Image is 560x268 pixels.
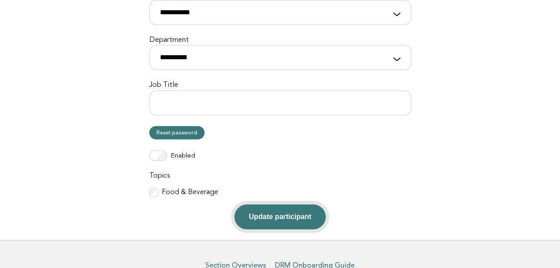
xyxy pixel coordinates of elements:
[149,126,204,139] a: Reset password
[171,152,195,161] label: Enabled
[149,81,411,90] label: Job Title
[149,36,411,45] label: Department
[234,204,325,229] button: Update participant
[162,188,218,197] label: Food & Beverage
[149,171,411,181] label: Topics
